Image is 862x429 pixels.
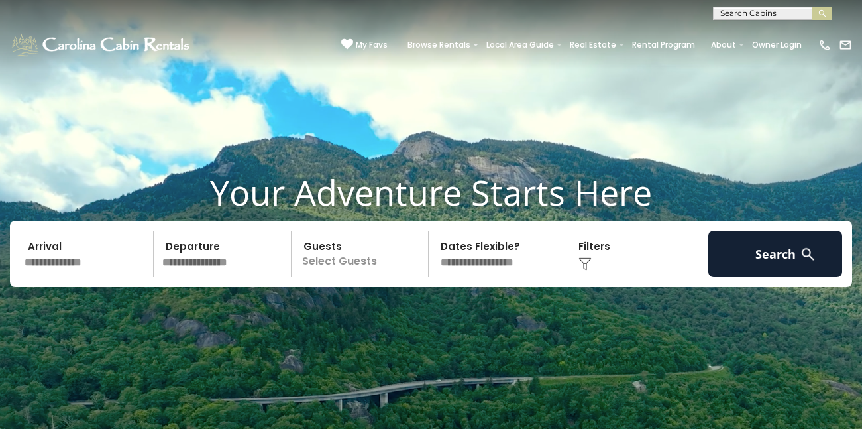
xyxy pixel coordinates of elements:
a: About [704,36,743,54]
a: My Favs [341,38,388,52]
a: Local Area Guide [480,36,561,54]
img: filter--v1.png [578,257,592,271]
a: Owner Login [745,36,808,54]
img: White-1-1-2.png [10,32,193,58]
img: search-regular-white.png [800,246,816,263]
h1: Your Adventure Starts Here [10,172,852,213]
a: Real Estate [563,36,623,54]
a: Browse Rentals [401,36,477,54]
img: phone-regular-white.png [818,38,832,52]
span: My Favs [356,39,388,51]
button: Search [708,231,842,277]
p: Select Guests [296,231,429,277]
img: mail-regular-white.png [839,38,852,52]
a: Rental Program [625,36,702,54]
